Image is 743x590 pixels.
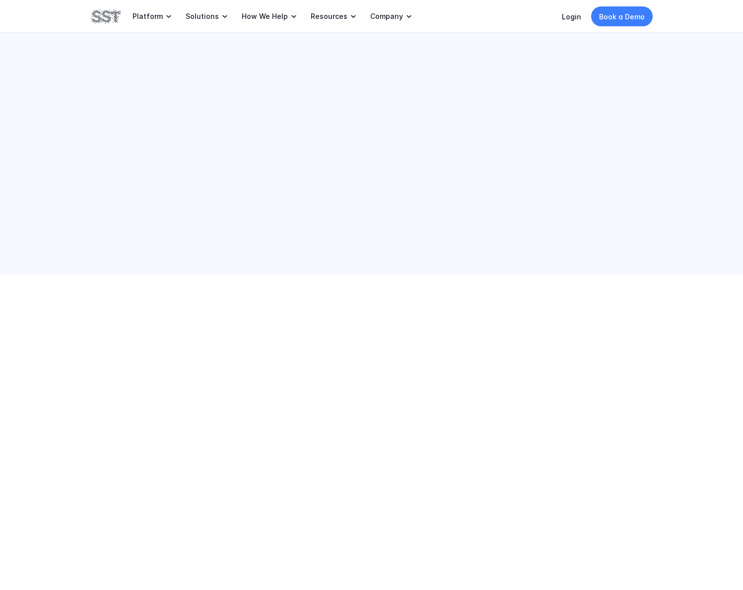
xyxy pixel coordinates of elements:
p: Resources [311,12,347,21]
a: Login [562,12,581,21]
p: How We Help [242,12,288,21]
p: Company [370,12,403,21]
p: Solutions [186,12,219,21]
p: Book a Demo [599,11,645,22]
p: Platform [133,12,163,21]
img: SST logo [91,8,121,25]
a: Book a Demo [591,6,653,26]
